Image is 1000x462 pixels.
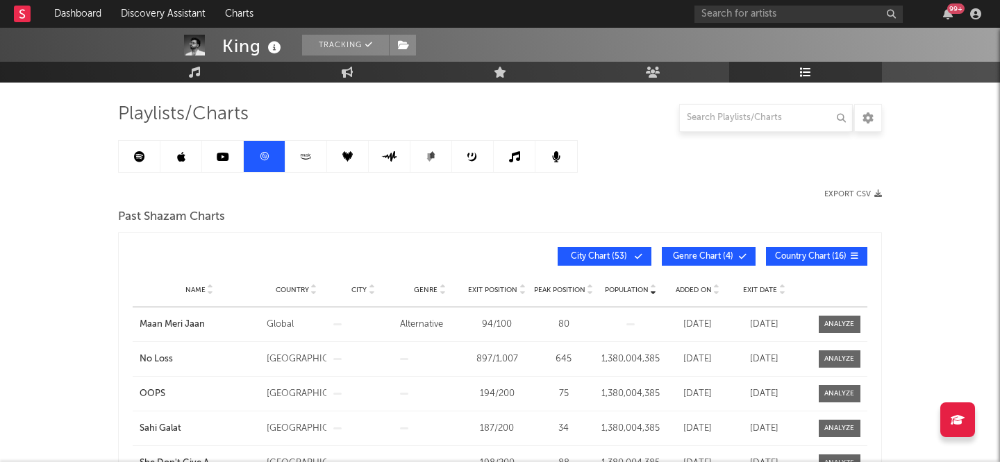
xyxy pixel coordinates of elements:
span: City [351,286,367,294]
div: [GEOGRAPHIC_DATA] [267,387,326,401]
div: [DATE] [667,387,727,401]
div: 75 [534,387,594,401]
span: Exit Date [743,286,777,294]
span: Population [605,286,649,294]
div: [DATE] [735,387,794,401]
a: Maan Meri Jaan [140,318,260,332]
div: 1,380,004,385 [601,422,660,436]
span: Country Chart ( 16 ) [775,253,847,261]
div: 94 / 100 [467,318,526,332]
div: King [222,35,285,58]
div: 194 / 200 [467,387,526,401]
div: 645 [534,352,594,366]
span: Playlists/Charts [118,106,249,123]
span: Genre Chart ( 4 ) [671,253,735,261]
span: Exit Position [468,286,517,294]
span: Past Shazam Charts [118,209,225,225]
a: No Loss [140,352,260,366]
input: Search for artists [694,6,903,23]
span: Name [185,286,206,294]
div: 1,380,004,385 [601,352,660,366]
button: Genre Chart(4) [662,247,756,266]
span: Country [276,286,309,294]
button: Tracking [302,35,389,55]
div: [GEOGRAPHIC_DATA] [267,352,326,366]
div: 80 [534,318,594,332]
div: 897 / 1,007 [467,352,526,366]
button: City Chart(53) [558,247,651,266]
div: [DATE] [735,422,794,436]
span: Genre [414,286,437,294]
div: [GEOGRAPHIC_DATA] [267,422,326,436]
div: [DATE] [735,352,794,366]
input: Search Playlists/Charts [679,104,853,132]
div: 34 [534,422,594,436]
div: 1,380,004,385 [601,387,660,401]
span: Added On [676,286,712,294]
a: Sahi Galat [140,422,260,436]
button: Country Chart(16) [766,247,867,266]
div: [DATE] [667,352,727,366]
div: 99 + [947,3,965,14]
div: [DATE] [735,318,794,332]
div: [DATE] [667,422,727,436]
div: [DATE] [667,318,727,332]
button: 99+ [943,8,953,19]
div: 187 / 200 [467,422,526,436]
span: City Chart ( 53 ) [567,253,631,261]
div: Global [267,318,326,332]
a: OOPS [140,387,260,401]
span: Peak Position [534,286,585,294]
button: Export CSV [824,190,882,198]
div: Alternative [400,318,460,332]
